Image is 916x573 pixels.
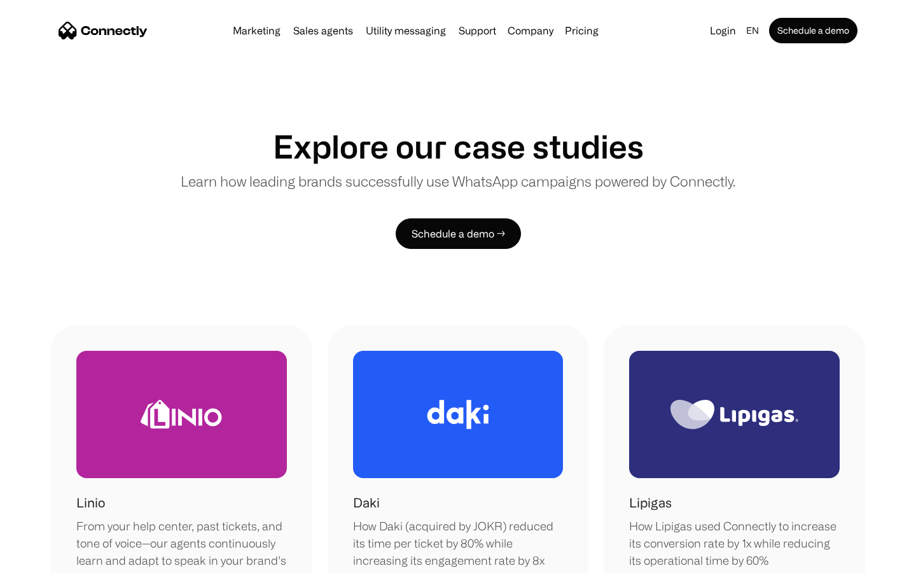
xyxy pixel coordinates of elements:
[361,25,451,36] a: Utility messaging
[25,551,76,569] ul: Language list
[629,493,672,513] h1: Lipigas
[396,218,521,249] a: Schedule a demo →
[629,518,840,569] div: How Lipigas used Connectly to increase its conversion rate by 1x while reducing its operational t...
[560,25,604,36] a: Pricing
[288,25,358,36] a: Sales agents
[353,493,380,513] h1: Daki
[13,549,76,569] aside: Language selected: English
[705,22,741,39] a: Login
[273,127,644,166] h1: Explore our case studies
[228,25,286,36] a: Marketing
[746,22,759,39] div: en
[141,400,222,428] img: Linio Logo
[508,22,553,39] div: Company
[769,18,857,43] a: Schedule a demo
[427,400,489,429] img: Daki Logo
[454,25,501,36] a: Support
[76,493,105,513] h1: Linio
[181,171,735,192] p: Learn how leading brands successfully use WhatsApp campaigns powered by Connectly.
